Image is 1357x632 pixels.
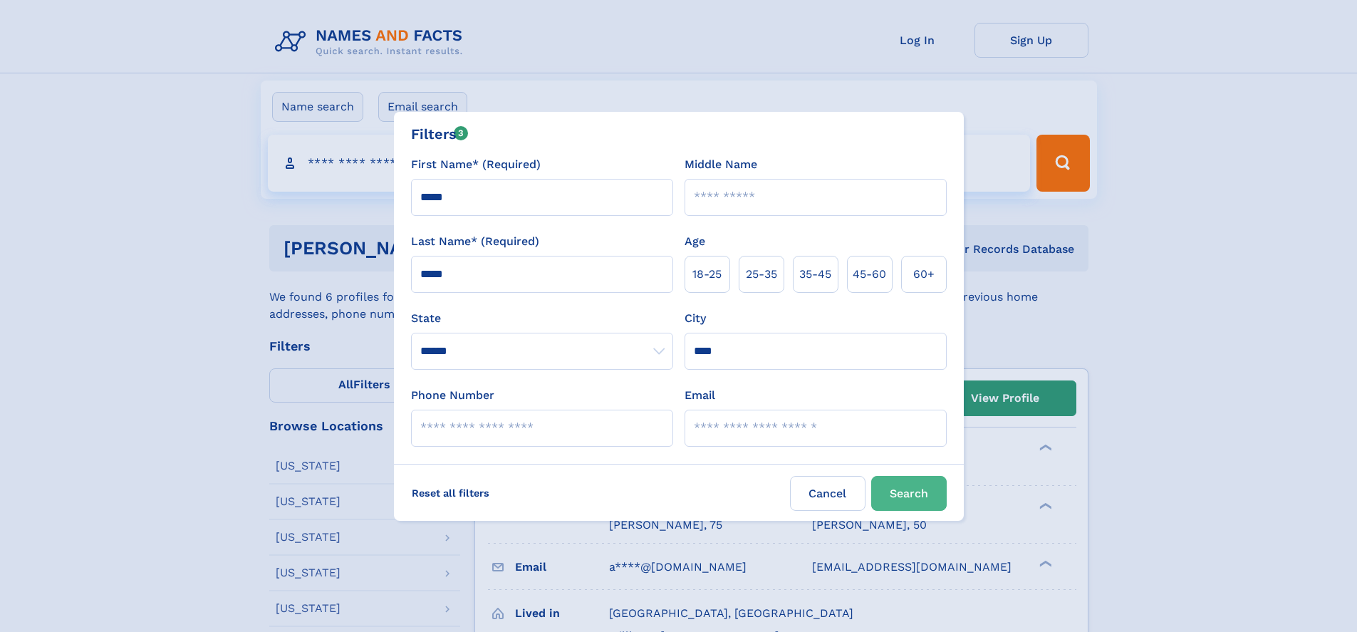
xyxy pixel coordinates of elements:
[913,266,935,283] span: 60+
[853,266,886,283] span: 45‑60
[685,233,705,250] label: Age
[402,476,499,510] label: Reset all filters
[790,476,865,511] label: Cancel
[746,266,777,283] span: 25‑35
[871,476,947,511] button: Search
[685,156,757,173] label: Middle Name
[411,387,494,404] label: Phone Number
[411,310,673,327] label: State
[685,387,715,404] label: Email
[411,123,469,145] div: Filters
[411,233,539,250] label: Last Name* (Required)
[692,266,722,283] span: 18‑25
[411,156,541,173] label: First Name* (Required)
[685,310,706,327] label: City
[799,266,831,283] span: 35‑45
